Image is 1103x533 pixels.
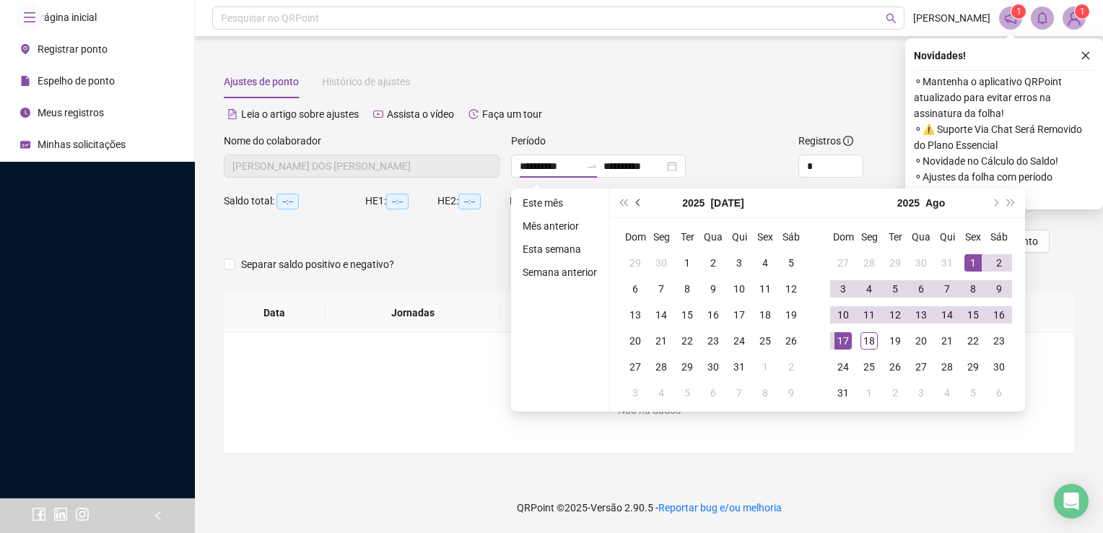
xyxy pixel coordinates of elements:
[322,76,410,87] span: Histórico de ajustes
[757,306,774,324] div: 18
[726,328,752,354] td: 2025-07-24
[627,254,644,272] div: 29
[241,402,1057,418] div: Não há dados
[934,328,960,354] td: 2025-08-21
[882,302,908,328] td: 2025-08-12
[886,358,904,376] div: 26
[834,280,852,298] div: 3
[990,254,1008,272] div: 2
[679,332,696,350] div: 22
[986,328,1012,354] td: 2025-08-23
[622,302,648,328] td: 2025-07-13
[882,328,908,354] td: 2025-08-19
[834,384,852,402] div: 31
[648,328,674,354] td: 2025-07-21
[986,302,1012,328] td: 2025-08-16
[326,293,501,333] th: Jornadas
[934,250,960,276] td: 2025-07-31
[882,224,908,250] th: Ter
[726,354,752,380] td: 2025-07-31
[705,254,722,272] div: 2
[622,380,648,406] td: 2025-08-03
[882,380,908,406] td: 2025-09-02
[653,306,670,324] div: 14
[658,502,782,513] span: Reportar bug e/ou melhoria
[912,280,930,298] div: 6
[860,358,878,376] div: 25
[830,354,856,380] td: 2025-08-24
[75,507,90,521] span: instagram
[648,276,674,302] td: 2025-07-07
[23,11,36,24] span: menu
[705,384,722,402] div: 6
[387,108,454,120] span: Assista o vídeo
[782,384,800,402] div: 9
[224,293,326,333] th: Data
[960,250,986,276] td: 2025-08-01
[674,328,700,354] td: 2025-07-22
[726,250,752,276] td: 2025-07-03
[679,358,696,376] div: 29
[964,384,982,402] div: 5
[752,250,778,276] td: 2025-07-04
[1016,6,1021,17] span: 1
[908,354,934,380] td: 2025-08-27
[757,358,774,376] div: 1
[938,280,956,298] div: 7
[752,302,778,328] td: 2025-07-18
[830,302,856,328] td: 2025-08-10
[778,250,804,276] td: 2025-07-05
[276,194,299,209] span: --:--
[700,302,726,328] td: 2025-07-16
[990,332,1008,350] div: 23
[782,332,800,350] div: 26
[482,108,542,120] span: Faça um tour
[938,384,956,402] div: 4
[912,306,930,324] div: 13
[705,280,722,298] div: 9
[960,380,986,406] td: 2025-09-05
[990,384,1008,402] div: 6
[648,380,674,406] td: 2025-08-04
[648,302,674,328] td: 2025-07-14
[700,328,726,354] td: 2025-07-23
[856,354,882,380] td: 2025-08-25
[860,306,878,324] div: 11
[517,264,603,281] li: Semana anterior
[778,302,804,328] td: 2025-07-19
[153,511,163,521] span: left
[886,306,904,324] div: 12
[912,332,930,350] div: 20
[934,276,960,302] td: 2025-08-07
[1004,12,1017,25] span: notification
[986,276,1012,302] td: 2025-08-09
[908,250,934,276] td: 2025-07-30
[731,358,748,376] div: 31
[586,160,598,172] span: swap-right
[960,354,986,380] td: 2025-08-29
[731,280,748,298] div: 10
[964,280,982,298] div: 8
[938,254,956,272] div: 31
[964,332,982,350] div: 22
[224,193,365,209] div: Saldo total:
[757,384,774,402] div: 8
[986,380,1012,406] td: 2025-09-06
[224,76,299,87] span: Ajustes de ponto
[38,107,104,118] span: Meus registros
[32,507,46,521] span: facebook
[731,254,748,272] div: 3
[731,384,748,402] div: 7
[778,354,804,380] td: 2025-08-02
[38,139,126,150] span: Minhas solicitações
[830,276,856,302] td: 2025-08-03
[834,254,852,272] div: 27
[615,188,631,217] button: super-prev-year
[679,254,696,272] div: 1
[925,188,945,217] button: month panel
[752,354,778,380] td: 2025-08-01
[830,250,856,276] td: 2025-07-27
[882,250,908,276] td: 2025-07-29
[510,193,582,209] div: HE 3:
[886,254,904,272] div: 29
